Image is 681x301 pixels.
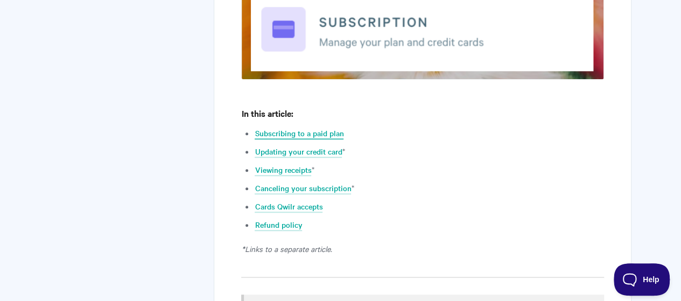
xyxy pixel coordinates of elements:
strong: In this article: [241,107,293,119]
iframe: Toggle Customer Support [614,263,670,296]
a: Viewing receipts [255,164,311,176]
a: Canceling your subscription [255,183,351,194]
a: Subscribing to a paid plan [255,128,343,139]
a: Refund policy [255,219,302,231]
a: Cards Qwilr accepts [255,201,322,213]
em: Links to a separate article. [244,243,332,254]
a: Updating your credit card [255,146,342,158]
